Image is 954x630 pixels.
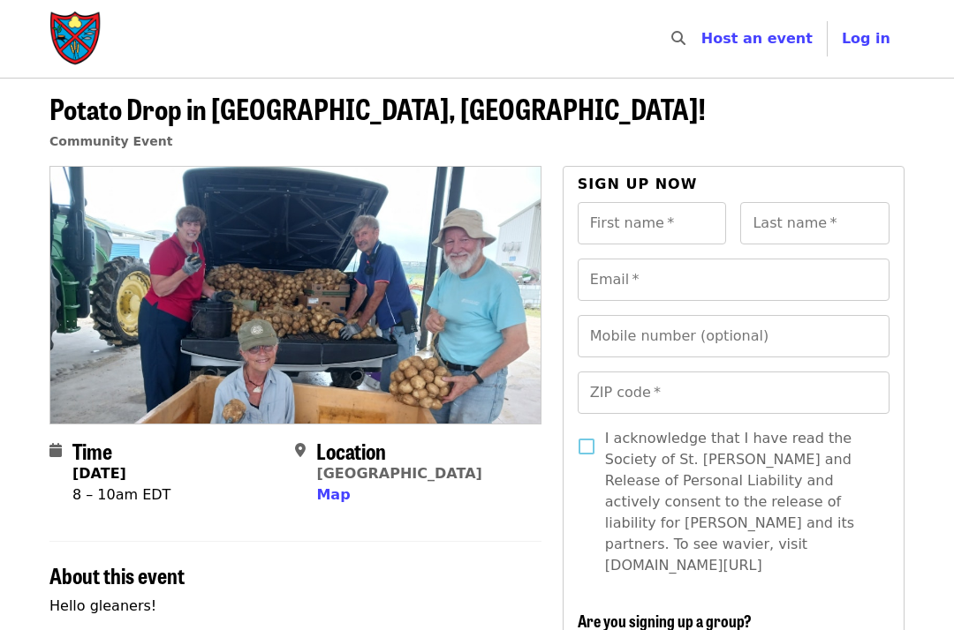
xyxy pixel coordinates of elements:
[49,596,541,617] p: Hello gleaners!
[295,442,306,459] i: map-marker-alt icon
[605,428,875,576] span: I acknowledge that I have read the Society of St. [PERSON_NAME] and Release of Personal Liability...
[578,202,727,244] input: First name
[49,87,706,129] span: Potato Drop in [GEOGRAPHIC_DATA], [GEOGRAPHIC_DATA]!
[72,465,126,482] strong: [DATE]
[49,442,62,459] i: calendar icon
[671,30,685,47] i: search icon
[701,30,813,47] a: Host an event
[49,134,172,148] a: Community Event
[316,486,350,503] span: Map
[316,465,481,482] a: [GEOGRAPHIC_DATA]
[578,259,890,301] input: Email
[72,435,112,466] span: Time
[578,371,890,414] input: ZIP code
[49,11,102,67] img: Society of St. Andrew - Home
[316,435,386,466] span: Location
[740,202,890,244] input: Last name
[696,18,710,60] input: Search
[72,484,170,506] div: 8 – 10am EDT
[50,167,541,423] img: Potato Drop in New Hill, NC! organized by Society of St. Andrew
[828,21,905,56] button: Log in
[578,176,698,192] span: Sign up now
[49,559,185,590] span: About this event
[578,315,890,357] input: Mobile number (optional)
[316,484,350,506] button: Map
[842,30,890,47] span: Log in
